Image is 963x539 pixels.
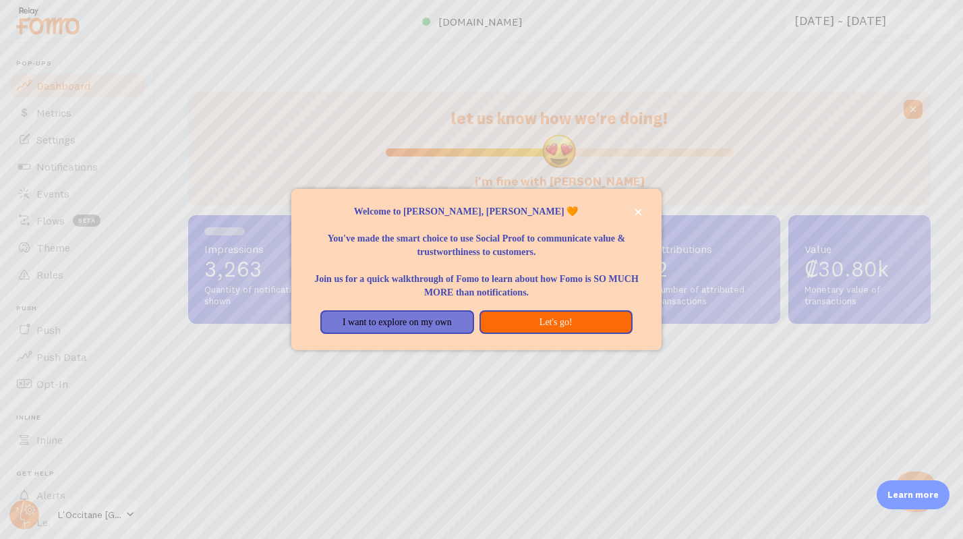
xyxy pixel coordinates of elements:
div: Learn more [877,480,950,509]
p: Welcome to [PERSON_NAME], [PERSON_NAME] 🧡 [308,205,645,219]
button: close, [631,205,645,219]
p: Learn more [887,488,939,501]
p: You've made the smart choice to use Social Proof to communicate value & trustworthiness to custom... [308,219,645,259]
p: Join us for a quick walkthrough of Fomo to learn about how Fomo is SO MUCH MORE than notifications. [308,259,645,300]
div: Welcome to Fomo, Lilibeth Rodríguez 🧡You&amp;#39;ve made the smart choice to use Social Proof to ... [291,189,662,351]
button: I want to explore on my own [320,310,473,335]
button: Let's go! [479,310,633,335]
